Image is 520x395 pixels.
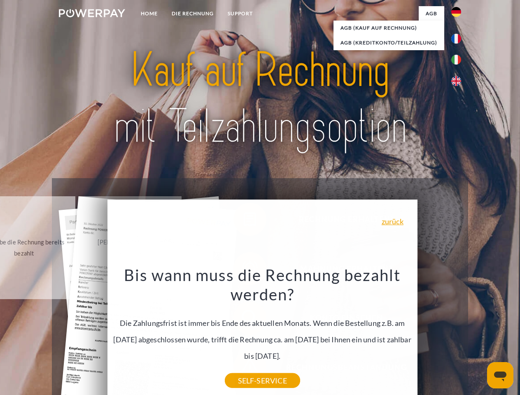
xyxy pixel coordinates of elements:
[221,6,260,21] a: SUPPORT
[419,6,444,21] a: agb
[59,9,125,17] img: logo-powerpay-white.svg
[134,6,165,21] a: Home
[112,265,413,381] div: Die Zahlungsfrist ist immer bis Ende des aktuellen Monats. Wenn die Bestellung z.B. am [DATE] abg...
[451,7,461,17] img: de
[487,362,513,388] iframe: Schaltfläche zum Öffnen des Messaging-Fensters
[451,34,461,44] img: fr
[112,265,413,304] h3: Bis wann muss die Rechnung bezahlt werden?
[382,218,403,225] a: zurück
[451,76,461,86] img: en
[165,6,221,21] a: DIE RECHNUNG
[84,237,177,259] div: [PERSON_NAME] wurde retourniert
[79,39,441,158] img: title-powerpay_de.svg
[225,373,300,388] a: SELF-SERVICE
[333,35,444,50] a: AGB (Kreditkonto/Teilzahlung)
[333,21,444,35] a: AGB (Kauf auf Rechnung)
[451,55,461,65] img: it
